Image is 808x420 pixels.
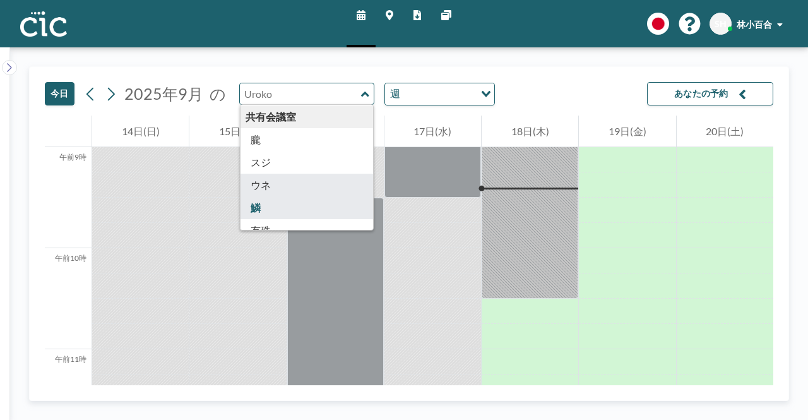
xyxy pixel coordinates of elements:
[251,133,261,145] font: 朧
[390,87,400,99] font: 週
[251,156,271,168] font: スジ
[404,86,473,102] input: オプションを検索
[385,83,494,105] div: オプションを検索
[59,152,86,162] font: 午前9時
[674,88,728,99] font: あなたの予約
[20,11,67,37] img: 組織ロゴ
[210,84,226,103] font: の
[219,125,257,137] font: 15日(月)
[246,111,296,123] font: 共有会議室
[737,19,772,30] font: 林小百合
[124,84,203,103] font: 2025年9月
[647,82,773,105] button: あなたの予約
[251,179,271,191] font: ウネ
[45,82,74,105] button: 今日
[240,83,361,104] input: Uroko
[55,253,86,263] font: 午前10時
[122,125,160,137] font: 14日(日)
[55,354,86,364] font: 午前11時
[413,125,451,137] font: 17日(水)
[50,88,69,99] font: 今日
[715,18,727,29] font: SH
[706,125,744,137] font: 20日(土)
[511,125,549,137] font: 18日(木)
[609,125,646,137] font: 19日(金)
[251,201,261,213] font: 鱗
[251,224,271,236] font: 有珠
